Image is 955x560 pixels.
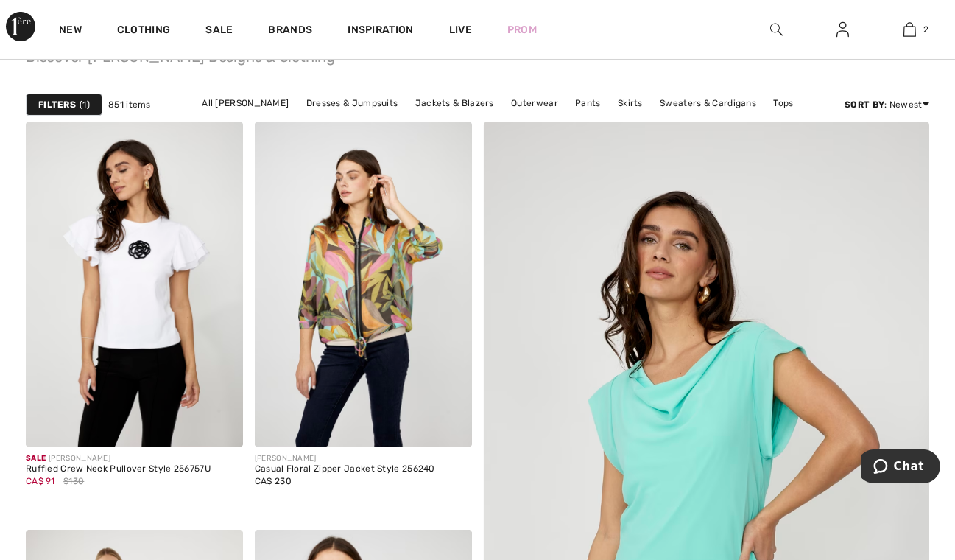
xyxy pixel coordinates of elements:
span: 2 [923,23,928,36]
span: Discover [PERSON_NAME] Designs & Clothing [26,43,929,64]
div: : Newest [845,98,929,111]
a: 2 [877,21,942,38]
a: Tops [766,94,800,113]
strong: Sort By [845,99,884,110]
a: Outerwear [504,94,565,113]
strong: Filters [38,98,76,111]
div: Ruffled Crew Neck Pullover Style 256757U [26,464,211,475]
span: Inspiration [348,24,413,39]
a: Brands [269,24,313,39]
a: Prom [507,22,537,38]
iframe: Opens a widget where you can chat to one of our agents [861,449,940,486]
img: My Bag [903,21,916,38]
img: My Info [836,21,849,38]
a: Clothing [117,24,170,39]
span: Sale [26,454,46,463]
img: Casual Floral Zipper Jacket Style 256240. Aqua/pink [255,122,472,447]
span: CA$ 230 [255,476,292,486]
img: search the website [770,21,783,38]
span: $130 [63,475,84,488]
span: 851 items [108,98,151,111]
div: Casual Floral Zipper Jacket Style 256240 [255,464,435,475]
a: Live [449,22,472,38]
a: Pants [568,94,608,113]
a: Sale [205,24,233,39]
a: Dresses & Jumpsuits [299,94,406,113]
img: Ruffled Crew Neck Pullover Style 256757U. White [26,122,243,447]
a: New [59,24,82,39]
a: Jackets & Blazers [408,94,501,113]
span: 1 [80,98,90,111]
a: All [PERSON_NAME] [194,94,296,113]
a: Skirts [610,94,650,113]
a: Sweaters & Cardigans [652,94,764,113]
img: 1ère Avenue [6,12,35,41]
div: [PERSON_NAME] [255,453,435,464]
div: [PERSON_NAME] [26,453,211,464]
span: CA$ 91 [26,476,55,486]
a: Sign In [825,21,861,39]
